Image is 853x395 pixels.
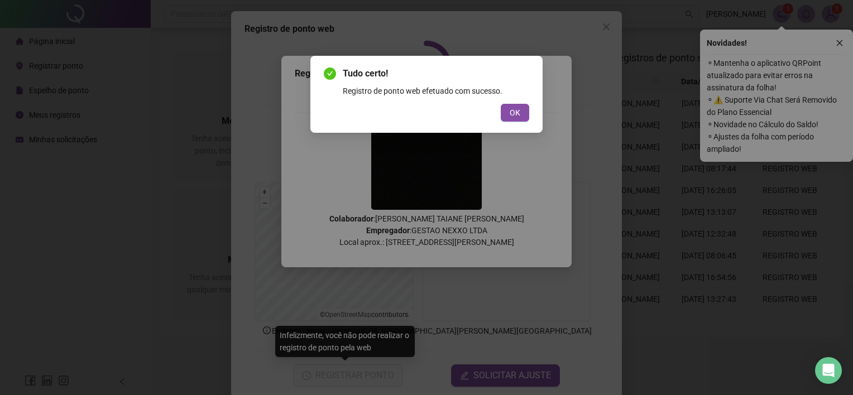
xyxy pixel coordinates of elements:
[343,67,529,80] span: Tudo certo!
[510,107,520,119] span: OK
[815,357,842,384] div: Open Intercom Messenger
[343,85,529,97] div: Registro de ponto web efetuado com sucesso.
[501,104,529,122] button: OK
[324,68,336,80] span: check-circle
